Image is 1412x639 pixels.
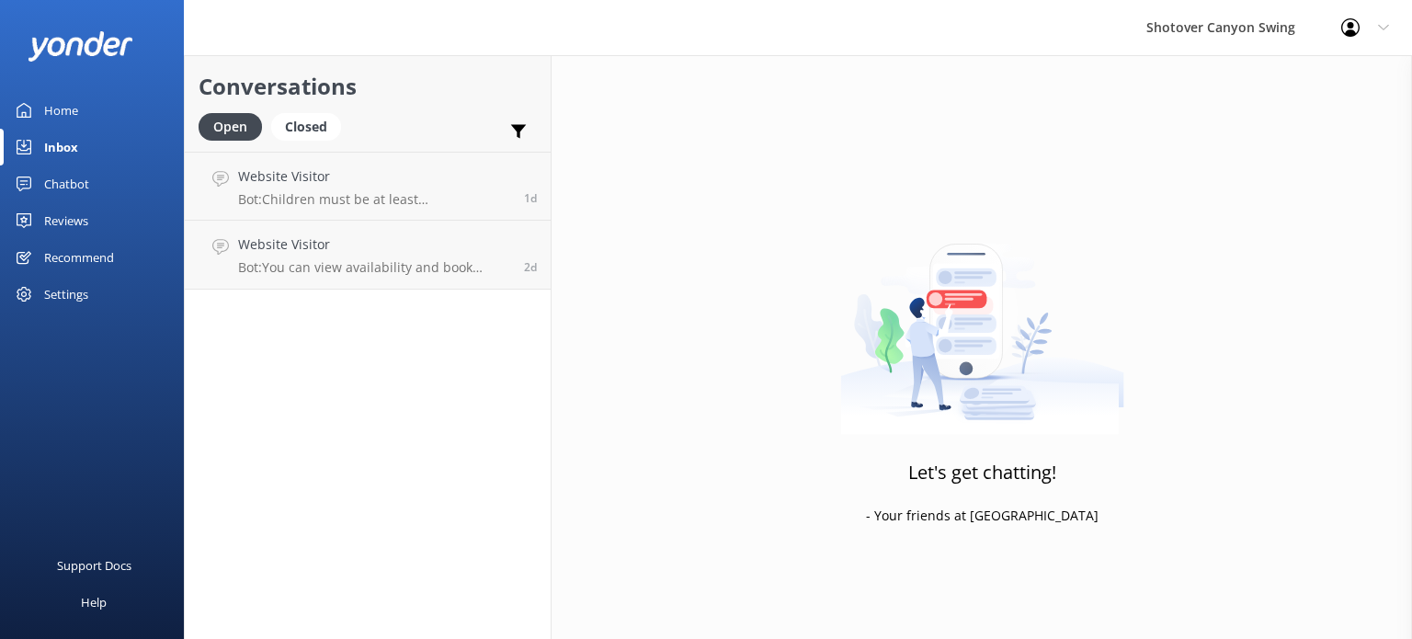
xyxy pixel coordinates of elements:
h4: Website Visitor [238,166,510,187]
div: Help [81,584,107,621]
div: Recommend [44,239,114,276]
h3: Let's get chatting! [908,458,1056,487]
img: yonder-white-logo.png [28,31,133,62]
div: Home [44,92,78,129]
div: Closed [271,113,341,141]
p: Bot: You can view availability and book online at [URL][DOMAIN_NAME]. Alternatively, you can cont... [238,259,510,276]
a: Website VisitorBot:Children must be at least [DEMOGRAPHIC_DATA] to participate in the Canyon Swin... [185,152,551,221]
div: Support Docs [57,547,131,584]
div: Open [199,113,262,141]
a: Closed [271,116,350,136]
div: Chatbot [44,165,89,202]
span: Aug 23 2025 12:37pm (UTC +12:00) Pacific/Auckland [524,259,537,275]
div: Settings [44,276,88,313]
h4: Website Visitor [238,234,510,255]
p: - Your friends at [GEOGRAPHIC_DATA] [866,506,1099,526]
div: Inbox [44,129,78,165]
a: Website VisitorBot:You can view availability and book online at [URL][DOMAIN_NAME]. Alternatively... [185,221,551,290]
img: artwork of a man stealing a conversation from at giant smartphone [840,205,1124,435]
span: Aug 24 2025 03:53pm (UTC +12:00) Pacific/Auckland [524,190,537,206]
h2: Conversations [199,69,537,104]
div: Reviews [44,202,88,239]
p: Bot: Children must be at least [DEMOGRAPHIC_DATA] to participate in the Canyon Swing. Those under... [238,191,510,208]
a: Open [199,116,271,136]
